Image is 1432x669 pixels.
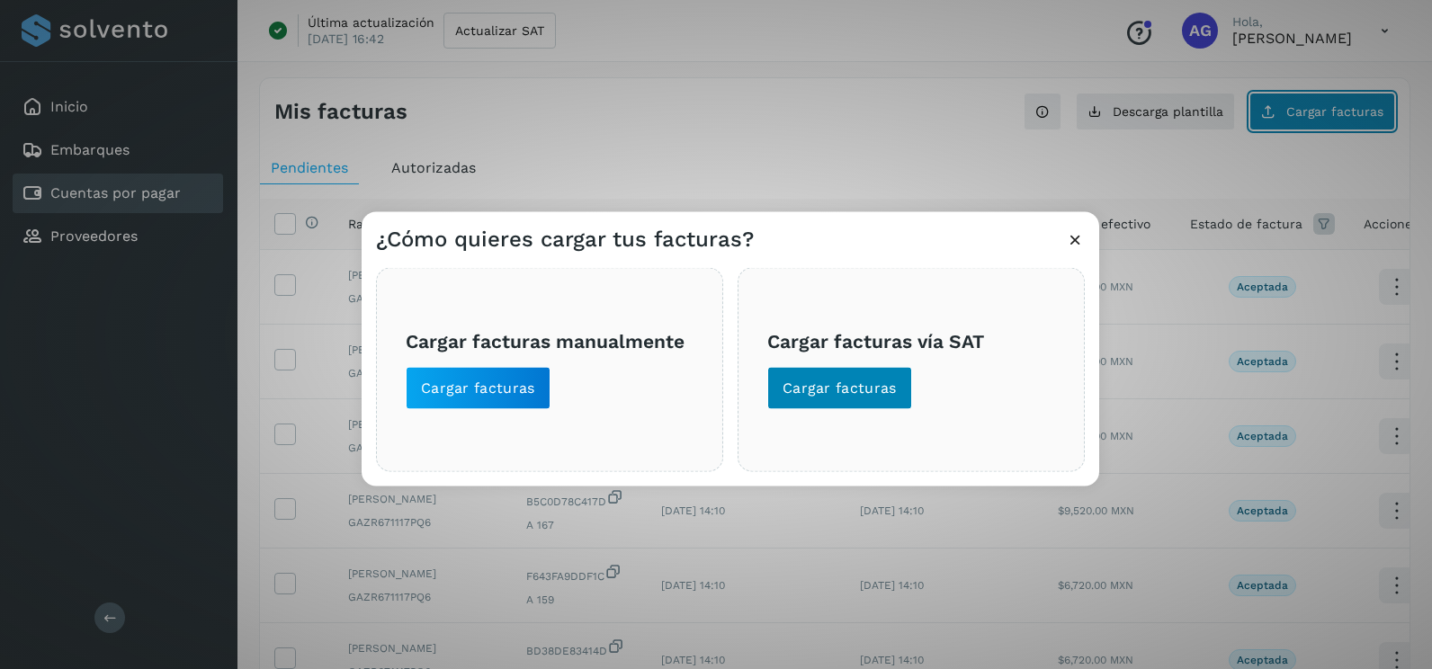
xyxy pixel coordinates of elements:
h3: Cargar facturas manualmente [406,329,694,352]
span: Cargar facturas [421,379,535,398]
h3: Cargar facturas vía SAT [767,329,1055,352]
button: Cargar facturas [406,367,550,410]
h3: ¿Cómo quieres cargar tus facturas? [376,227,754,253]
span: Cargar facturas [783,379,897,398]
button: Cargar facturas [767,367,912,410]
